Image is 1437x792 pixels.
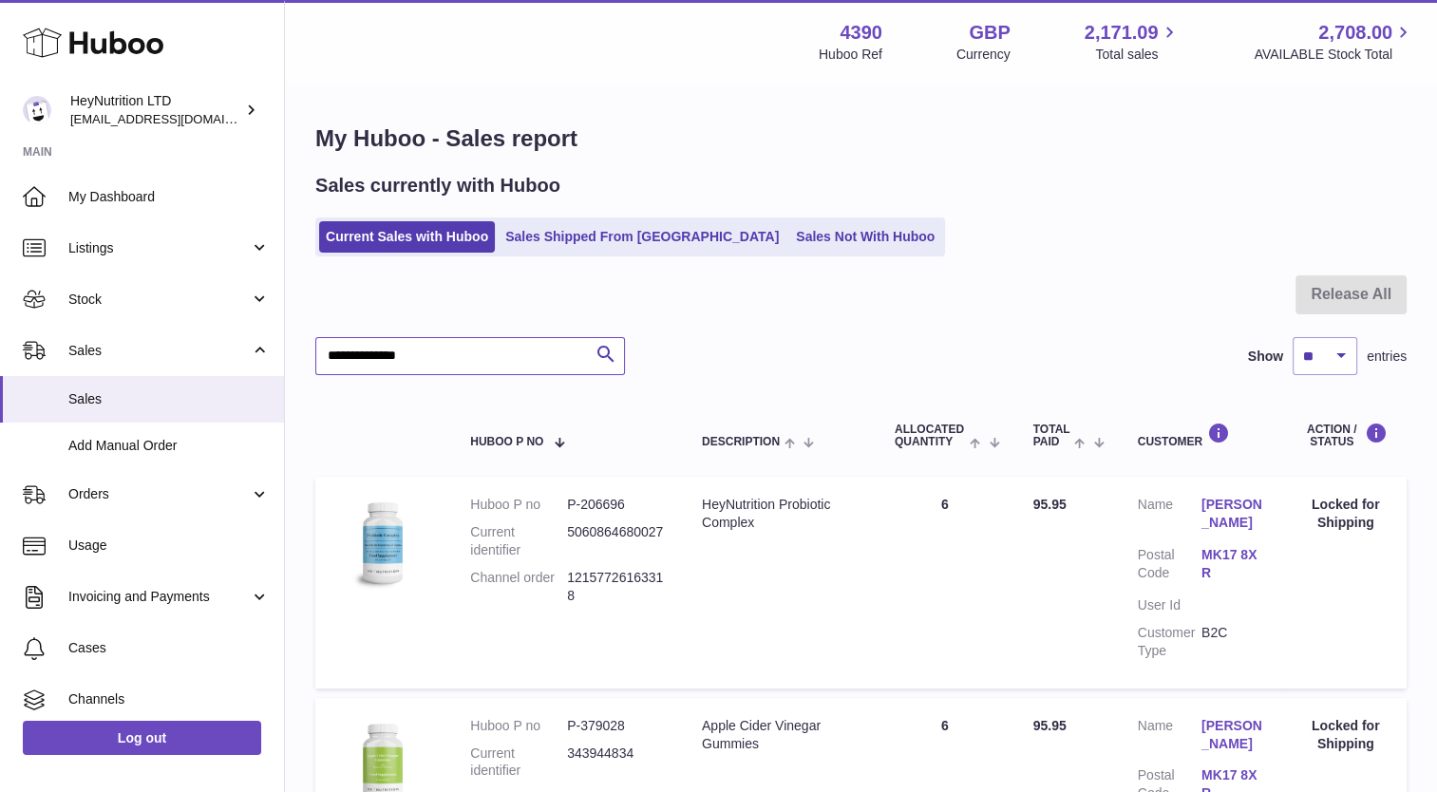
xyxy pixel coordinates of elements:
[1085,20,1159,46] span: 2,171.09
[1095,46,1180,64] span: Total sales
[1201,546,1265,582] a: MK17 8XR
[499,221,785,253] a: Sales Shipped From [GEOGRAPHIC_DATA]
[1138,496,1201,537] dt: Name
[470,569,567,605] dt: Channel order
[819,46,882,64] div: Huboo Ref
[470,496,567,514] dt: Huboo P no
[1138,596,1201,614] dt: User Id
[470,717,567,735] dt: Huboo P no
[70,111,279,126] span: [EMAIL_ADDRESS][DOMAIN_NAME]
[567,569,664,605] dd: 12157726163318
[567,745,664,781] dd: 343944834
[1033,718,1067,733] span: 95.95
[1254,20,1414,64] a: 2,708.00 AVAILABLE Stock Total
[1201,717,1265,753] a: [PERSON_NAME]
[68,342,250,360] span: Sales
[334,496,429,591] img: 43901725567703.jpeg
[1033,424,1070,448] span: Total paid
[1138,624,1201,660] dt: Customer Type
[1303,717,1388,753] div: Locked for Shipping
[68,537,270,555] span: Usage
[702,717,857,753] div: Apple Cider Vinegar Gummies
[23,721,261,755] a: Log out
[1033,497,1067,512] span: 95.95
[876,477,1014,688] td: 6
[567,496,664,514] dd: P-206696
[702,496,857,532] div: HeyNutrition Probiotic Complex
[1138,717,1201,758] dt: Name
[1367,348,1407,366] span: entries
[789,221,941,253] a: Sales Not With Huboo
[23,96,51,124] img: info@heynutrition.com
[68,639,270,657] span: Cases
[1318,20,1392,46] span: 2,708.00
[1254,46,1414,64] span: AVAILABLE Stock Total
[1303,496,1388,532] div: Locked for Shipping
[315,123,1407,154] h1: My Huboo - Sales report
[1138,423,1266,448] div: Customer
[956,46,1011,64] div: Currency
[68,690,270,708] span: Channels
[315,173,560,198] h2: Sales currently with Huboo
[1201,496,1265,532] a: [PERSON_NAME]
[68,437,270,455] span: Add Manual Order
[969,20,1010,46] strong: GBP
[68,390,270,408] span: Sales
[470,523,567,559] dt: Current identifier
[702,436,780,448] span: Description
[840,20,882,46] strong: 4390
[68,239,250,257] span: Listings
[470,436,543,448] span: Huboo P no
[895,424,965,448] span: ALLOCATED Quantity
[470,745,567,781] dt: Current identifier
[567,717,664,735] dd: P-379028
[1085,20,1181,64] a: 2,171.09 Total sales
[1303,423,1388,448] div: Action / Status
[319,221,495,253] a: Current Sales with Huboo
[1248,348,1283,366] label: Show
[68,188,270,206] span: My Dashboard
[567,523,664,559] dd: 5060864680027
[68,588,250,606] span: Invoicing and Payments
[68,291,250,309] span: Stock
[70,92,241,128] div: HeyNutrition LTD
[1201,624,1265,660] dd: B2C
[1138,546,1201,587] dt: Postal Code
[68,485,250,503] span: Orders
